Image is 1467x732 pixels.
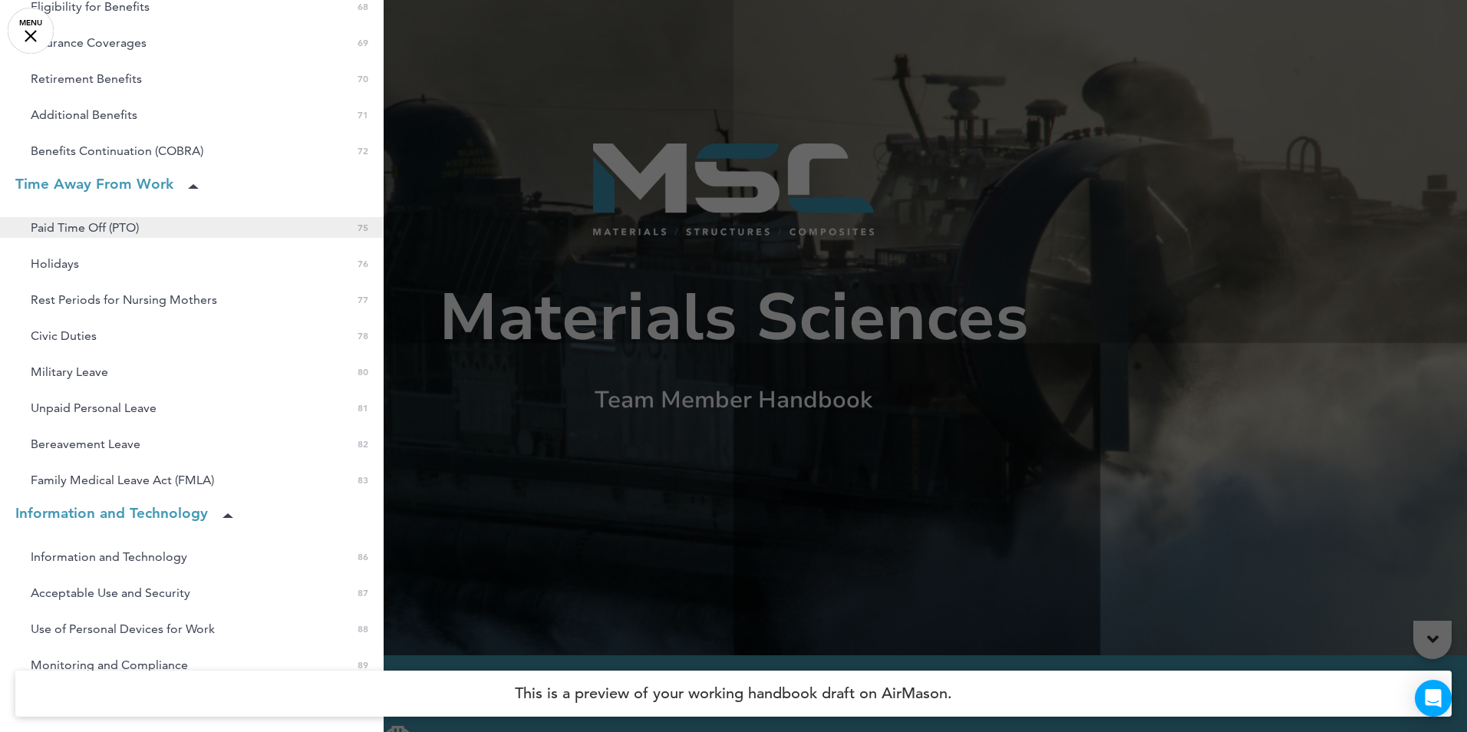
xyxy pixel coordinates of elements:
div: Open Intercom Messenger [1415,680,1452,717]
span: Monitoring and Compliance [31,658,188,671]
span: Civic Duties [31,329,97,342]
span: 70 [358,72,368,85]
a: MENU [8,8,54,54]
span: 86 [358,550,368,563]
span: 80 [358,365,368,378]
span: 87 [358,586,368,599]
span: Information and Technology [31,550,187,563]
span: Acceptable Use and Security [31,586,190,599]
span: 89 [358,658,368,671]
span: 81 [358,401,368,414]
span: Holidays [31,257,79,270]
span: Family Medical Leave Act (FMLA) [31,473,214,486]
span: Paid Time Off (PTO) [31,221,139,234]
span: 78 [358,329,368,342]
span: 75 [358,221,368,234]
span: 69 [358,36,368,49]
span: Use of Personal Devices for Work [31,622,215,635]
span: 82 [358,437,368,450]
span: 76 [358,257,368,270]
span: Unpaid Personal Leave [31,401,157,414]
span: Military Leave [31,365,108,378]
span: 88 [358,622,368,635]
span: Benefits Continuation (COBRA) [31,144,203,157]
span: Retirement Benefits [31,72,142,85]
span: 72 [358,144,368,157]
span: Additional Benefits [31,108,137,121]
span: 83 [358,473,368,486]
span: Rest Periods for Nursing Mothers [31,293,217,306]
span: Bereavement Leave [31,437,140,450]
span: Insurance Coverages [31,36,147,49]
h4: This is a preview of your working handbook draft on AirMason. [15,671,1452,717]
span: 71 [358,108,368,121]
span: 77 [358,293,368,306]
